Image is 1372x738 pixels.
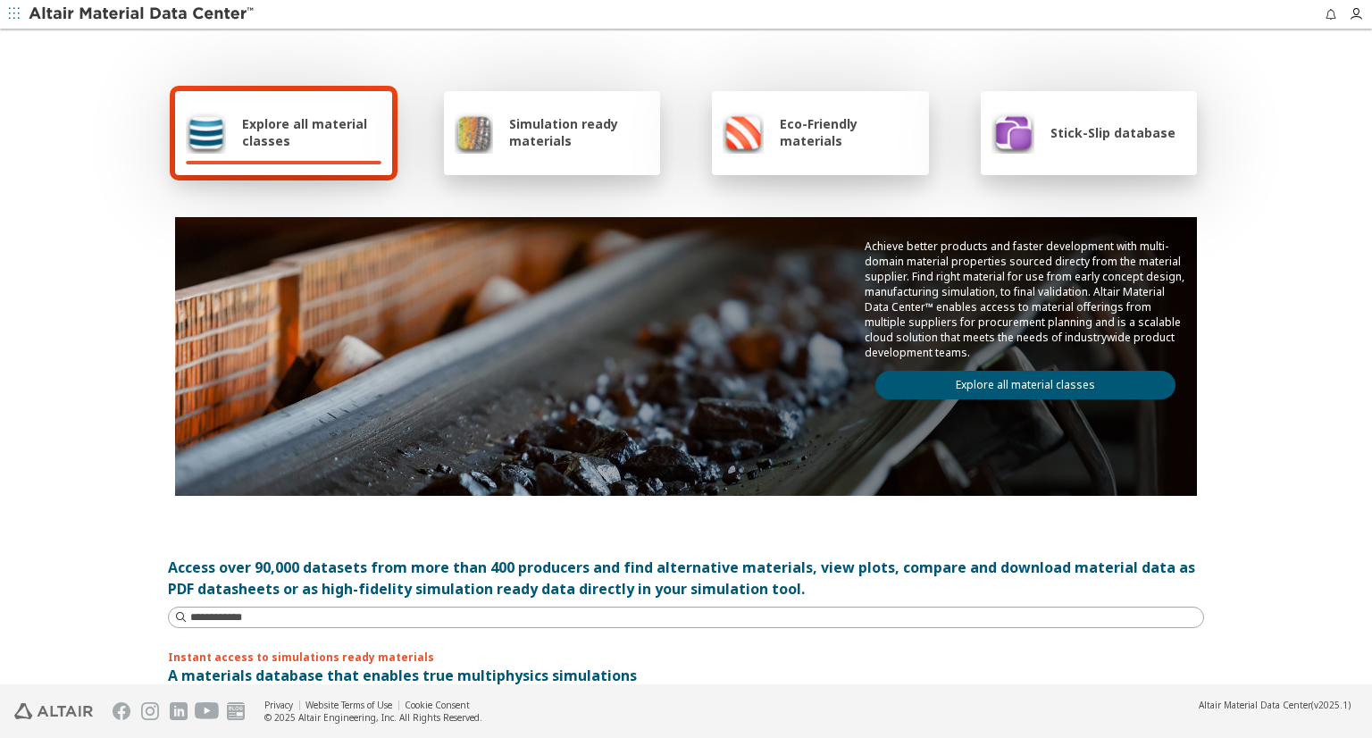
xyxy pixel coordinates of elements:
div: (v2025.1) [1199,699,1351,711]
p: Instant access to simulations ready materials [168,650,1204,665]
span: Simulation ready materials [509,115,649,149]
img: Eco-Friendly materials [723,111,764,154]
a: Cookie Consent [405,699,470,711]
p: Achieve better products and faster development with multi-domain material properties sourced dire... [865,239,1186,360]
a: Privacy [264,699,293,711]
img: Altair Engineering [14,703,93,719]
img: Explore all material classes [186,111,226,154]
img: Altair Material Data Center [29,5,256,23]
div: Access over 90,000 datasets from more than 400 producers and find alternative materials, view plo... [168,557,1204,600]
img: Stick-Slip database [991,111,1034,154]
span: Explore all material classes [242,115,381,149]
img: Simulation ready materials [455,111,493,154]
a: Explore all material classes [875,371,1175,399]
p: A materials database that enables true multiphysics simulations [168,665,1204,686]
span: Eco-Friendly materials [780,115,917,149]
a: Website Terms of Use [305,699,392,711]
span: Altair Material Data Center [1199,699,1311,711]
div: © 2025 Altair Engineering, Inc. All Rights Reserved. [264,711,482,724]
span: Stick-Slip database [1050,124,1175,141]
